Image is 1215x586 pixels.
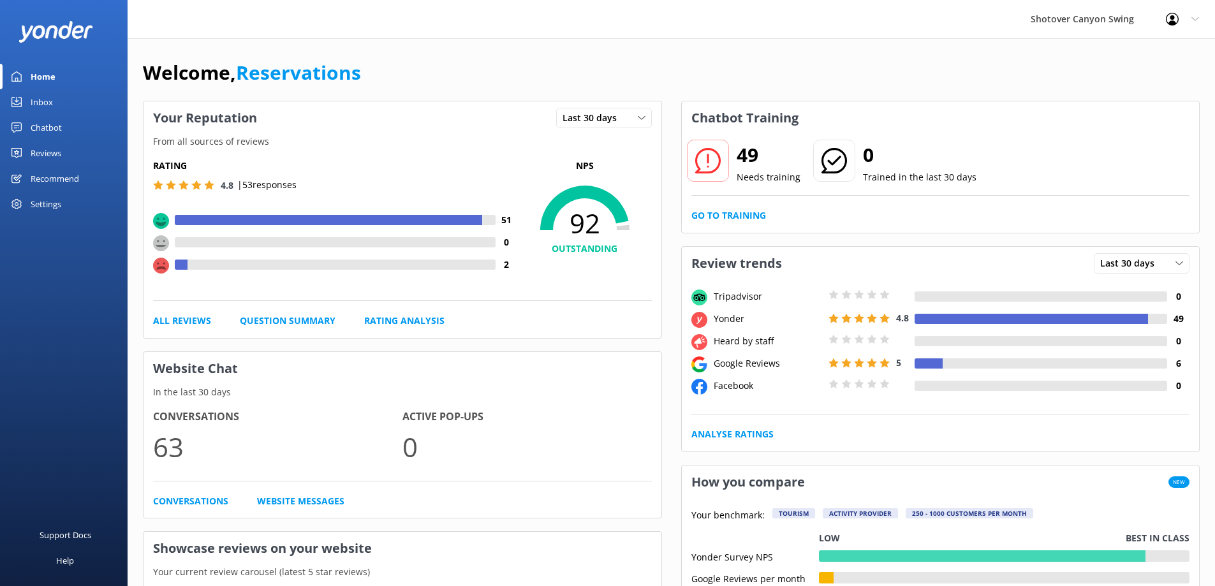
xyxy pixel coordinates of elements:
[1167,334,1189,348] h4: 0
[31,166,79,191] div: Recommend
[31,115,62,140] div: Chatbot
[711,379,825,393] div: Facebook
[143,57,361,88] h1: Welcome,
[906,508,1033,518] div: 250 - 1000 customers per month
[221,179,233,191] span: 4.8
[1126,531,1189,545] p: Best in class
[496,258,518,272] h4: 2
[772,508,815,518] div: Tourism
[364,314,445,328] a: Rating Analysis
[518,207,652,239] span: 92
[863,170,976,184] p: Trained in the last 30 days
[153,409,402,425] h4: Conversations
[1167,356,1189,370] h4: 6
[496,235,518,249] h4: 0
[737,140,800,170] h2: 49
[711,312,825,326] div: Yonder
[691,508,765,524] p: Your benchmark:
[682,247,792,280] h3: Review trends
[144,532,661,565] h3: Showcase reviews on your website
[31,89,53,115] div: Inbox
[40,522,91,548] div: Support Docs
[711,334,825,348] div: Heard by staff
[144,135,661,149] p: From all sources of reviews
[402,425,652,468] p: 0
[153,425,402,468] p: 63
[237,178,297,192] p: | 53 responses
[144,565,661,579] p: Your current review carousel (latest 5 star reviews)
[240,314,335,328] a: Question Summary
[737,170,800,184] p: Needs training
[563,111,624,125] span: Last 30 days
[682,101,808,135] h3: Chatbot Training
[823,508,898,518] div: Activity Provider
[56,548,74,573] div: Help
[153,159,518,173] h5: Rating
[1167,379,1189,393] h4: 0
[819,531,840,545] p: Low
[31,64,55,89] div: Home
[153,494,228,508] a: Conversations
[144,352,661,385] h3: Website Chat
[19,21,92,42] img: yonder-white-logo.png
[863,140,976,170] h2: 0
[31,191,61,217] div: Settings
[691,209,766,223] a: Go to Training
[257,494,344,508] a: Website Messages
[1168,476,1189,488] span: New
[1100,256,1162,270] span: Last 30 days
[144,385,661,399] p: In the last 30 days
[691,572,819,583] div: Google Reviews per month
[896,356,901,369] span: 5
[1167,312,1189,326] h4: 49
[402,409,652,425] h4: Active Pop-ups
[711,289,825,304] div: Tripadvisor
[518,242,652,256] h4: OUTSTANDING
[496,213,518,227] h4: 51
[144,101,267,135] h3: Your Reputation
[518,159,652,173] p: NPS
[682,465,814,499] h3: How you compare
[153,314,211,328] a: All Reviews
[711,356,825,370] div: Google Reviews
[31,140,61,166] div: Reviews
[236,59,361,85] a: Reservations
[691,550,819,562] div: Yonder Survey NPS
[691,427,774,441] a: Analyse Ratings
[1167,289,1189,304] h4: 0
[896,312,909,324] span: 4.8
